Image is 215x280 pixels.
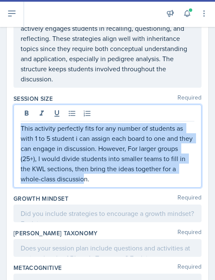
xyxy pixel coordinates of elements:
label: Session Size [13,94,53,103]
span: Required [177,94,202,103]
label: Metacognitive [13,264,62,272]
span: Required [177,229,202,237]
span: Required [177,264,202,272]
p: I set up the session with the KWL method because it actively engages students in recalling, quest... [21,13,194,84]
span: Required [177,194,202,203]
label: [PERSON_NAME] Taxonomy [13,229,98,237]
p: This activity perfectly fits for any number of students as with 1 to 5 student i can assign each ... [21,123,194,184]
label: Growth Mindset [13,194,68,203]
